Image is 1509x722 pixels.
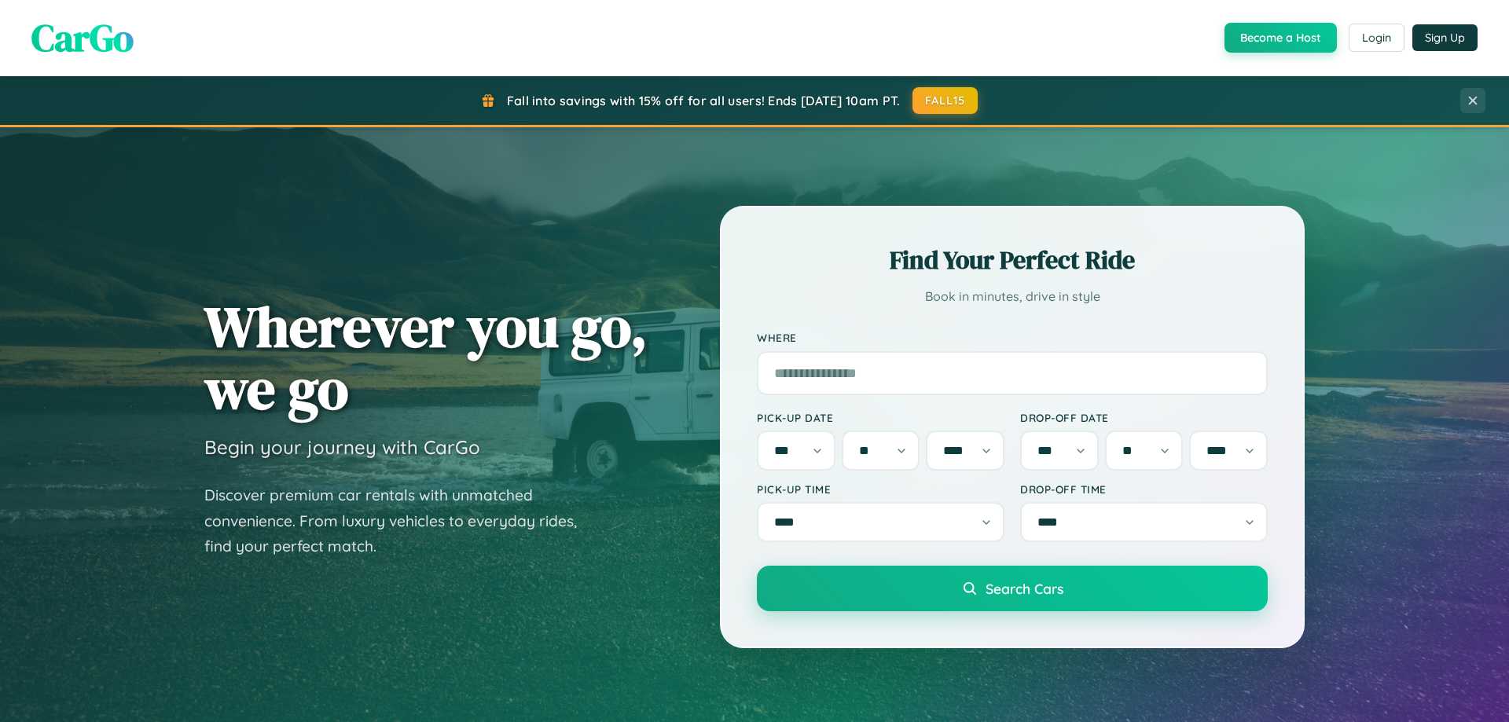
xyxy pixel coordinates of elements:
label: Drop-off Time [1020,482,1268,496]
label: Drop-off Date [1020,411,1268,424]
h3: Begin your journey with CarGo [204,435,480,459]
button: FALL15 [912,87,978,114]
label: Pick-up Time [757,482,1004,496]
span: Fall into savings with 15% off for all users! Ends [DATE] 10am PT. [507,93,901,108]
span: CarGo [31,12,134,64]
p: Book in minutes, drive in style [757,285,1268,308]
label: Pick-up Date [757,411,1004,424]
button: Sign Up [1412,24,1478,51]
button: Login [1349,24,1404,52]
span: Search Cars [986,580,1063,597]
h2: Find Your Perfect Ride [757,243,1268,277]
h1: Wherever you go, we go [204,295,648,420]
label: Where [757,332,1268,345]
button: Become a Host [1224,23,1337,53]
p: Discover premium car rentals with unmatched convenience. From luxury vehicles to everyday rides, ... [204,482,597,559]
button: Search Cars [757,566,1268,611]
